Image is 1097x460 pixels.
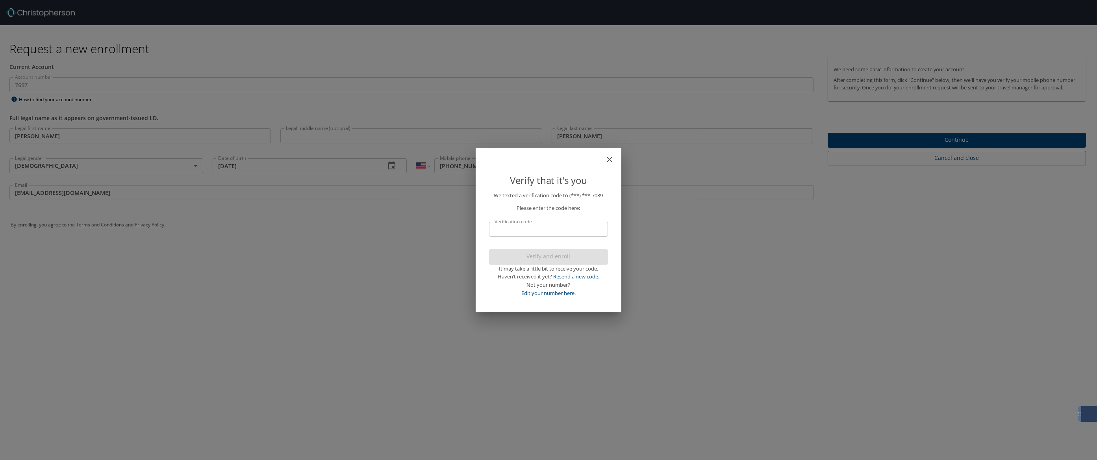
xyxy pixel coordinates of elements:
div: Haven’t received it yet? [489,273,608,281]
a: Edit your number here. [521,289,576,297]
p: Please enter the code here: [489,204,608,212]
div: It may take a little bit to receive your code. [489,265,608,273]
div: Not your number? [489,281,608,289]
p: We texted a verification code to (***) ***- 7039 [489,191,608,200]
button: close [609,151,618,160]
p: Verify that it's you [489,173,608,188]
a: Resend a new code. [553,273,599,280]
